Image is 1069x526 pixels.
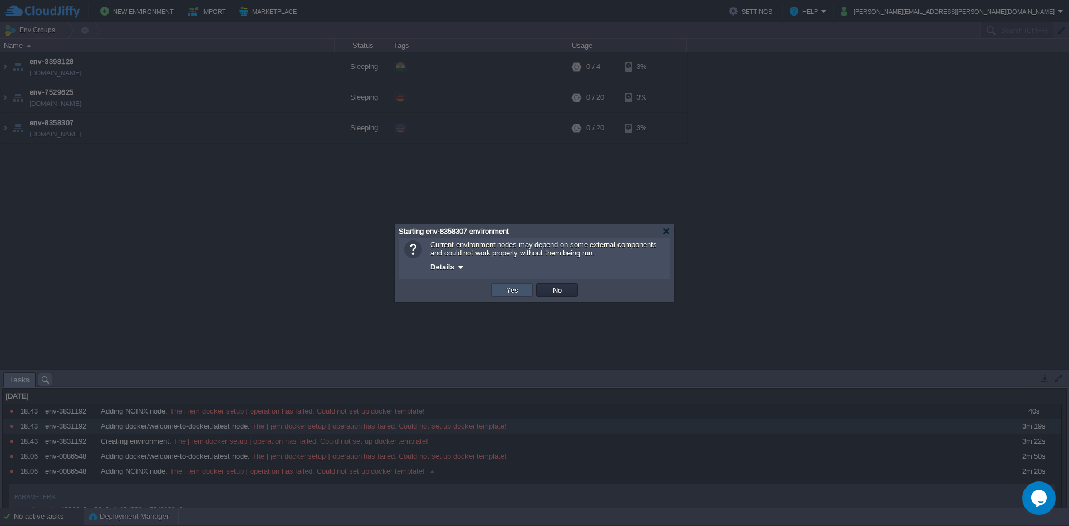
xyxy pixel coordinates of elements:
span: Starting env-8358307 environment [399,227,509,235]
iframe: chat widget [1022,481,1058,515]
button: Yes [503,285,522,295]
button: No [550,285,565,295]
span: Current environment nodes may depend on some external components and could not work properly with... [430,240,657,257]
span: Details [430,263,454,271]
